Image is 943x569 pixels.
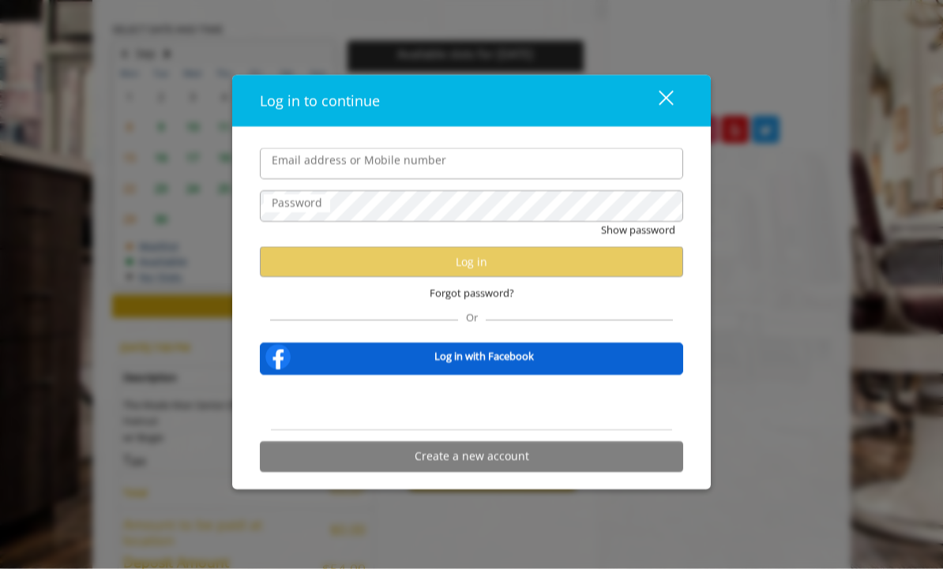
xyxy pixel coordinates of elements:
button: Log in [260,247,683,278]
img: facebook-logo [262,341,294,372]
span: Forgot password? [430,286,514,302]
input: Email address or Mobile number [260,148,683,180]
button: close dialog [629,85,683,118]
span: Or [458,310,486,324]
iframe: Sign in with Google Button [391,385,552,420]
input: Password [260,191,683,223]
span: Log in to continue [260,92,380,110]
b: Log in with Facebook [434,349,534,365]
label: Email address or Mobile number [264,152,454,170]
button: Create a new account [260,441,683,472]
button: Show password [601,223,675,239]
div: Sign in with Google. Opens in new tab [399,385,544,420]
div: close dialog [641,89,672,113]
label: Password [264,195,330,212]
